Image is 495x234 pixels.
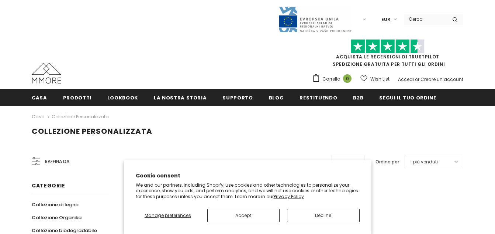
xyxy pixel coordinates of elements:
a: B2B [353,89,363,106]
a: Segui il tuo ordine [379,89,436,106]
span: Collezione Organika [32,214,82,221]
span: Restituendo [300,94,337,101]
a: Acquista le recensioni di TrustPilot [336,54,439,60]
span: Categorie [32,182,65,189]
span: supporto [222,94,253,101]
a: Prodotti [63,89,91,106]
a: Carrello 0 [312,74,355,85]
span: or [415,76,419,82]
span: Manage preferences [145,212,191,218]
p: We and our partners, including Shopify, use cookies and other technologies to personalize your ex... [136,182,360,200]
a: Collezione di legno [32,198,79,211]
button: Accept [207,209,280,222]
span: Collezione di legno [32,201,79,208]
a: Collezione personalizzata [52,113,109,120]
a: Lookbook [107,89,138,106]
span: Collezione biodegradabile [32,227,97,234]
span: EUR [381,16,390,23]
img: Casi MMORE [32,63,61,84]
span: SPEDIZIONE GRATUITA PER TUTTI GLI ORDINI [312,43,463,67]
img: Fidati di Pilot Stars [351,39,425,54]
span: Carrello [322,75,340,83]
span: B2B [353,94,363,101]
a: Restituendo [300,89,337,106]
label: Prodotti per pagina [282,158,326,166]
a: supporto [222,89,253,106]
button: Manage preferences [136,209,200,222]
input: Search Site [404,14,447,24]
a: La nostra storia [154,89,207,106]
span: La nostra storia [154,94,207,101]
button: Decline [287,209,359,222]
span: 0 [343,74,352,83]
span: Collezione personalizzata [32,126,152,136]
span: Wish List [370,75,390,83]
a: Privacy Policy [274,193,304,200]
span: Segui il tuo ordine [379,94,436,101]
span: Raffina da [45,157,69,166]
img: Javni Razpis [278,6,352,33]
a: Accedi [398,76,414,82]
h2: Cookie consent [136,172,360,180]
a: Creare un account [420,76,463,82]
span: Blog [269,94,284,101]
a: Wish List [360,72,390,85]
span: Casa [32,94,47,101]
span: Lookbook [107,94,138,101]
a: Javni Razpis [278,16,352,22]
span: 12 [337,158,342,166]
a: Casa [32,112,45,121]
a: Collezione Organika [32,211,82,224]
label: Ordina per [375,158,399,166]
span: Prodotti [63,94,91,101]
span: I più venduti [411,158,438,166]
a: Casa [32,89,47,106]
a: Blog [269,89,284,106]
